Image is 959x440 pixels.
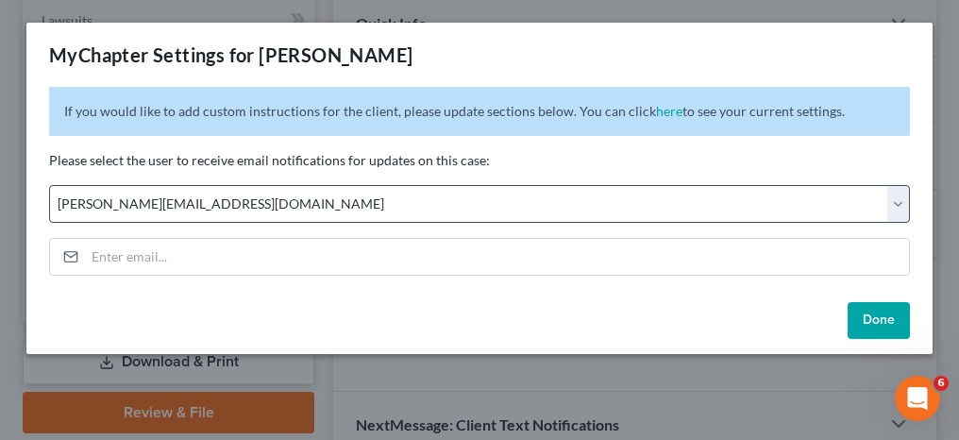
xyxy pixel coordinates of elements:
div: MyChapter Settings for [PERSON_NAME] [49,42,412,68]
span: If you would like to add custom instructions for the client, please update sections below. [64,103,577,119]
input: Enter email... [85,239,909,275]
span: 6 [934,376,949,391]
p: Please select the user to receive email notifications for updates on this case: [49,151,910,170]
span: You can click to see your current settings. [580,103,845,119]
iframe: Intercom live chat [895,376,940,421]
a: here [656,103,682,119]
button: Done [848,302,910,340]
